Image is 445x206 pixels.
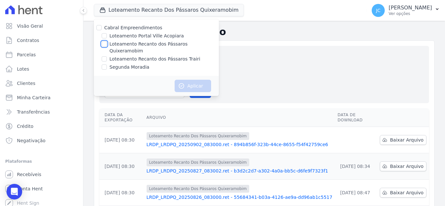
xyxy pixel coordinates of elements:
span: Parcelas [17,51,36,58]
div: Plataformas [5,158,78,165]
span: JC [376,8,380,13]
span: Loteamento Recanto Dos Pássaros Quixeramobim [147,132,250,140]
label: Segunda Moradia [109,64,149,71]
td: [DATE] 08:30 [99,127,144,153]
a: Baixar Arquivo [380,188,426,198]
span: Negativação [17,137,46,144]
a: Crédito [3,120,80,133]
span: Baixar Arquivo [390,189,423,196]
a: Baixar Arquivo [380,161,426,171]
div: Open Intercom Messenger [7,184,22,199]
a: Transferências [3,105,80,118]
a: Clientes [3,77,80,90]
span: Clientes [17,80,35,87]
span: Recebíveis [17,171,41,178]
label: Loteamento Portal Ville Acopiara [109,33,184,39]
a: Lotes [3,62,80,76]
a: Parcelas [3,48,80,61]
span: Minha Carteira [17,94,50,101]
a: Minha Carteira [3,91,80,104]
span: Loteamento Recanto Dos Pássaros Quixeramobim [147,185,250,193]
label: Cabral Empreendimentos [104,25,162,30]
button: Loteamento Recanto Dos Pássaros Quixeramobim [94,4,244,16]
span: Baixar Arquivo [390,137,423,143]
span: Contratos [17,37,39,44]
button: JC [PERSON_NAME] Ver opções [366,1,445,20]
span: Visão Geral [17,23,43,29]
a: Visão Geral [3,20,80,33]
a: LRDP_LRDPQ_20250827_083002.ret - b3d2c2d7-a302-4a0a-bb5c-d6fe9f7323f1 [147,168,333,174]
a: LRDP_LRDPQ_20250902_083000.ret - 894b856f-323b-44ce-8655-f54f42759ce6 [147,141,333,148]
span: Crédito [17,123,34,130]
a: Recebíveis [3,168,80,181]
a: Conta Hent [3,182,80,195]
span: Transferências [17,109,50,115]
h2: Exportações de Retorno [94,26,435,38]
a: Contratos [3,34,80,47]
th: Arquivo [144,108,335,127]
th: Data de Download [335,108,377,127]
a: LRDP_LRDPQ_20250826_083000.ret - 55684341-b03a-4126-ae9a-dd96ab1c5517 [147,194,333,200]
span: Baixar Arquivo [390,163,423,170]
label: Loteamento Recanto dos Pássaros Quixeramobim [109,41,219,54]
label: Loteamento Recanto dos Pássaros Trairi [109,56,200,62]
td: [DATE] 08:30 [99,180,144,206]
a: Negativação [3,134,80,147]
a: Baixar Arquivo [380,135,426,145]
td: [DATE] 08:34 [335,153,377,180]
p: Ver opções [389,11,432,16]
span: Loteamento Recanto Dos Pássaros Quixeramobim [147,158,250,166]
span: Conta Hent [17,185,43,192]
button: Aplicar [175,80,211,92]
th: Data da Exportação [99,108,144,127]
p: [PERSON_NAME] [389,5,432,11]
td: [DATE] 08:30 [99,153,144,180]
span: Lotes [17,66,29,72]
td: [DATE] 08:47 [335,180,377,206]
